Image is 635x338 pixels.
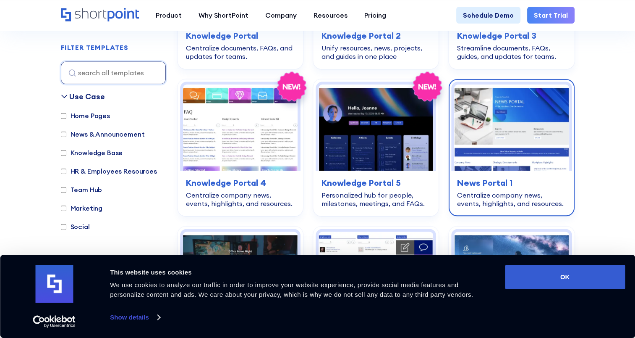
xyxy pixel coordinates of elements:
div: Why ShortPoint [199,10,248,20]
div: Use Case [69,91,105,102]
a: Home [61,8,139,22]
div: Pricing [364,10,386,20]
div: Centralize company news, events, highlights, and resources. [186,191,295,208]
a: Usercentrics Cookiebot - opens in a new window [18,315,91,328]
img: Knowledge Portal 5 – SharePoint Profile Page: Personalized hub for people, milestones, meetings, ... [319,84,433,171]
a: Company [257,7,305,24]
input: search all templates [61,61,166,84]
input: Home Pages [61,113,66,119]
img: Marketing 2 – SharePoint Online Communication Site: Centralize company news, events, highlights, ... [454,84,569,171]
a: Why ShortPoint [190,7,257,24]
a: Knowledge Portal 5 – SharePoint Profile Page: Personalized hub for people, milestones, meetings, ... [313,79,439,216]
input: Team Hub [61,187,66,193]
h3: Knowledge Portal 4 [186,177,295,189]
img: News Portal 2 – SharePoint News Post Template: Deliver company news, updates, and announcements e... [183,232,298,318]
h3: Knowledge Portal 5 [321,177,430,189]
label: Social [61,222,90,232]
a: Marketing 2 – SharePoint Online Communication Site: Centralize company news, events, highlights, ... [449,79,574,216]
div: Resources [314,10,348,20]
a: Product [147,7,190,24]
label: Team Hub [61,185,102,195]
img: Social Layout 2 – SharePoint Community Site: Community hub for news, learning, profiles, and events. [454,232,569,318]
label: Marketing [61,203,103,213]
h3: Knowledge Portal 2 [321,29,430,42]
div: Personalized hub for people, milestones, meetings, and FAQs. [321,191,430,208]
a: Resources [305,7,356,24]
div: Centralize documents, FAQs, and updates for teams. [186,44,295,61]
a: Show details [110,311,159,324]
div: Product [156,10,182,20]
img: Social Layout 1 – SharePoint Social Intranet Template: Social hub for news, documents, events, an... [319,232,433,318]
div: Company [265,10,297,20]
h3: News Portal 1 [457,177,566,189]
button: OK [505,265,625,289]
input: Knowledge Base [61,150,66,156]
img: Knowledge Portal 4 – SharePoint Wiki Template: Centralize company news, events, highlights, and r... [183,84,298,171]
div: Unify resources, news, projects, and guides in one place [321,44,430,61]
img: logo [35,265,73,303]
label: Home Pages [61,111,110,121]
input: Marketing [61,206,66,211]
h3: Knowledge Portal 3 [457,29,566,42]
a: Pricing [356,7,395,24]
h3: Knowledge Portal [186,29,295,42]
input: HR & Employees Resources [61,169,66,174]
div: This website uses cookies [110,267,486,277]
iframe: Chat Widget [484,241,635,338]
a: Start Trial [527,7,575,24]
label: News & Announcement [61,129,145,139]
label: Knowledge Base [61,148,123,158]
div: Streamline documents, FAQs, guides, and updates for teams. [457,44,566,61]
input: News & Announcement [61,132,66,137]
div: Centralize company news, events, highlights, and resources. [457,191,566,208]
span: We use cookies to analyze our traffic in order to improve your website experience, provide social... [110,281,473,298]
a: Knowledge Portal 4 – SharePoint Wiki Template: Centralize company news, events, highlights, and r... [178,79,303,216]
input: Social [61,224,66,230]
a: Schedule Demo [456,7,520,24]
label: HR & Employees Resources [61,166,157,176]
h2: FILTER TEMPLATES [61,44,128,52]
